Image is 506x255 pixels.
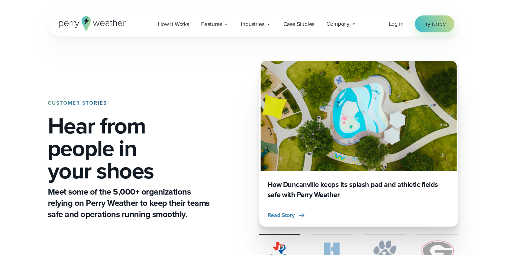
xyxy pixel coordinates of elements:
a: Case Studies [277,17,321,31]
span: Try it free [423,20,446,28]
h3: How Duncanville keeps its splash pad and athletic fields safe with Perry Weather [268,179,450,200]
span: Case Studies [283,20,315,28]
div: 1 of 4 [259,59,459,227]
span: Company [326,20,350,28]
span: How it Works [158,20,189,28]
a: Duncanville Splash Pad How Duncanville keeps its splash pad and athletic fields safe with Perry W... [259,59,459,227]
img: Duncanville Splash Pad [261,61,457,171]
span: Read Story [268,211,295,220]
a: How it Works [152,17,195,31]
p: Meet some of the 5,000+ organizations relying on Perry Weather to keep their teams safe and opera... [48,186,212,220]
a: Try it free [415,15,454,32]
span: Features [201,20,222,28]
span: Industries [241,20,264,28]
button: Read Story [268,211,306,220]
strong: CUSTOMER STORIES [48,99,107,107]
div: slideshow [259,59,459,227]
h1: Hear from people in your shoes [48,115,212,182]
a: Log in [389,20,404,28]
